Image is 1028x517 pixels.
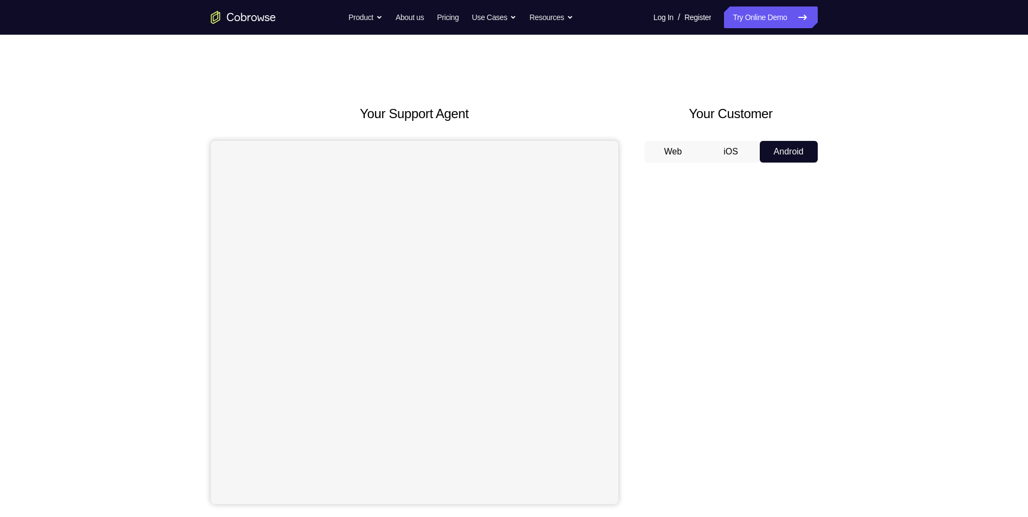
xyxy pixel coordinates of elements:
[678,11,680,24] span: /
[684,7,711,28] a: Register
[348,7,383,28] button: Product
[211,104,618,124] h2: Your Support Agent
[472,7,516,28] button: Use Cases
[529,7,573,28] button: Resources
[437,7,458,28] a: Pricing
[702,141,760,163] button: iOS
[644,141,702,163] button: Web
[644,104,818,124] h2: Your Customer
[760,141,818,163] button: Android
[654,7,674,28] a: Log In
[211,11,276,24] a: Go to the home page
[396,7,424,28] a: About us
[724,7,817,28] a: Try Online Demo
[211,141,618,504] iframe: Agent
